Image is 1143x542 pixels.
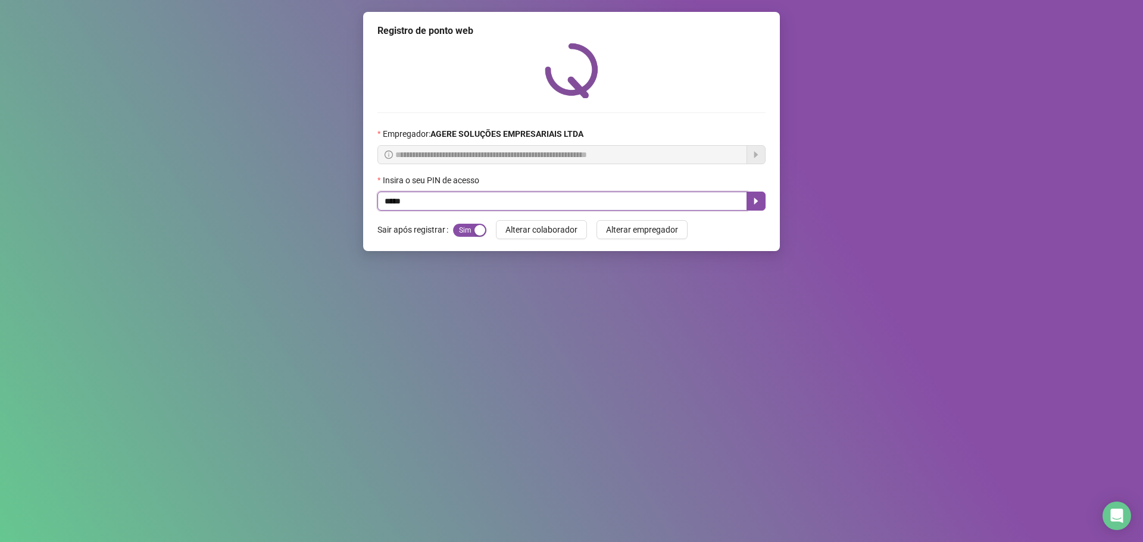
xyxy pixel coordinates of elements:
[545,43,598,98] img: QRPoint
[430,129,583,139] strong: AGERE SOLUÇÕES EMPRESARIAIS LTDA
[505,223,577,236] span: Alterar colaborador
[377,220,453,239] label: Sair após registrar
[377,24,766,38] div: Registro de ponto web
[597,220,688,239] button: Alterar empregador
[751,196,761,206] span: caret-right
[496,220,587,239] button: Alterar colaborador
[1103,502,1131,530] div: Open Intercom Messenger
[606,223,678,236] span: Alterar empregador
[383,127,583,140] span: Empregador :
[377,174,487,187] label: Insira o seu PIN de acesso
[385,151,393,159] span: info-circle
